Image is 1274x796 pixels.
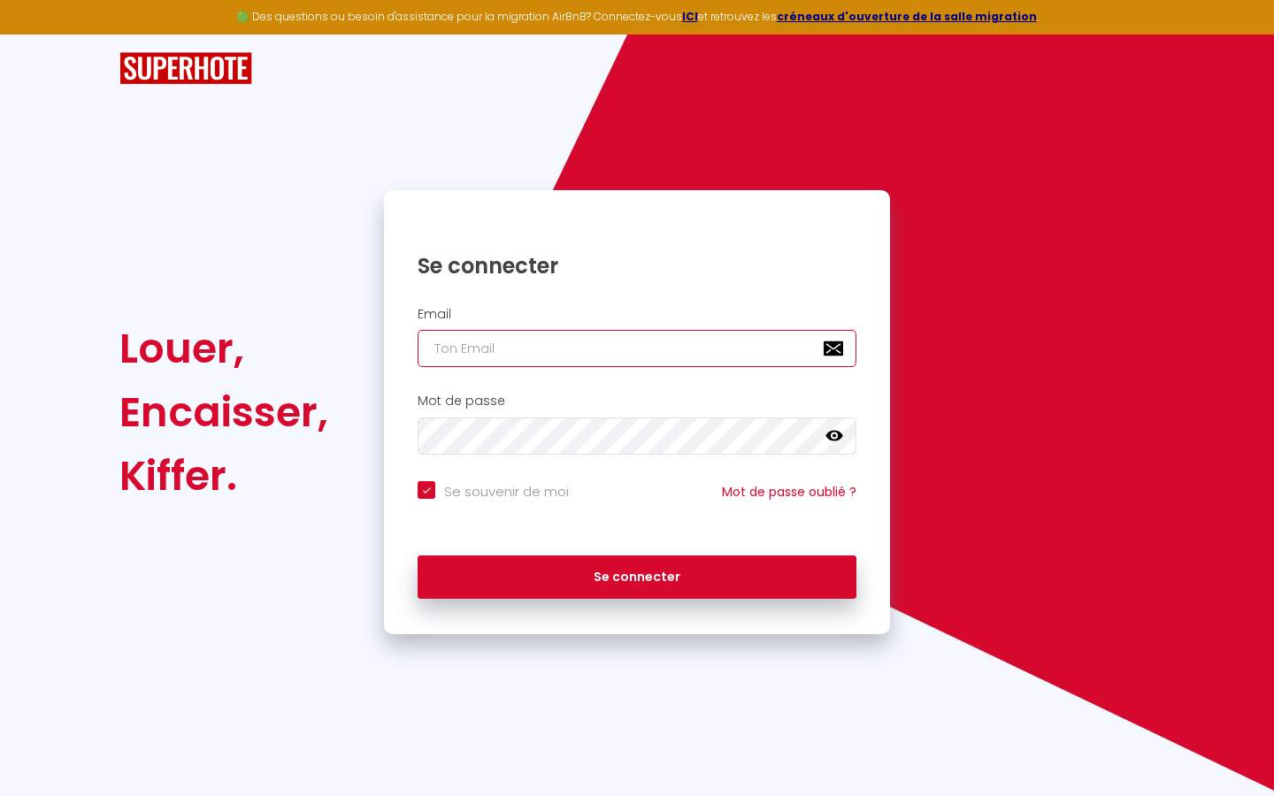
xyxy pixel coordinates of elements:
[722,483,856,501] a: Mot de passe oublié ?
[418,330,856,367] input: Ton Email
[682,9,698,24] a: ICI
[418,252,856,279] h1: Se connecter
[119,380,328,444] div: Encaisser,
[418,555,856,600] button: Se connecter
[777,9,1037,24] a: créneaux d'ouverture de la salle migration
[14,7,67,60] button: Ouvrir le widget de chat LiveChat
[119,317,328,380] div: Louer,
[418,307,856,322] h2: Email
[418,394,856,409] h2: Mot de passe
[119,444,328,508] div: Kiffer.
[119,52,252,85] img: SuperHote logo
